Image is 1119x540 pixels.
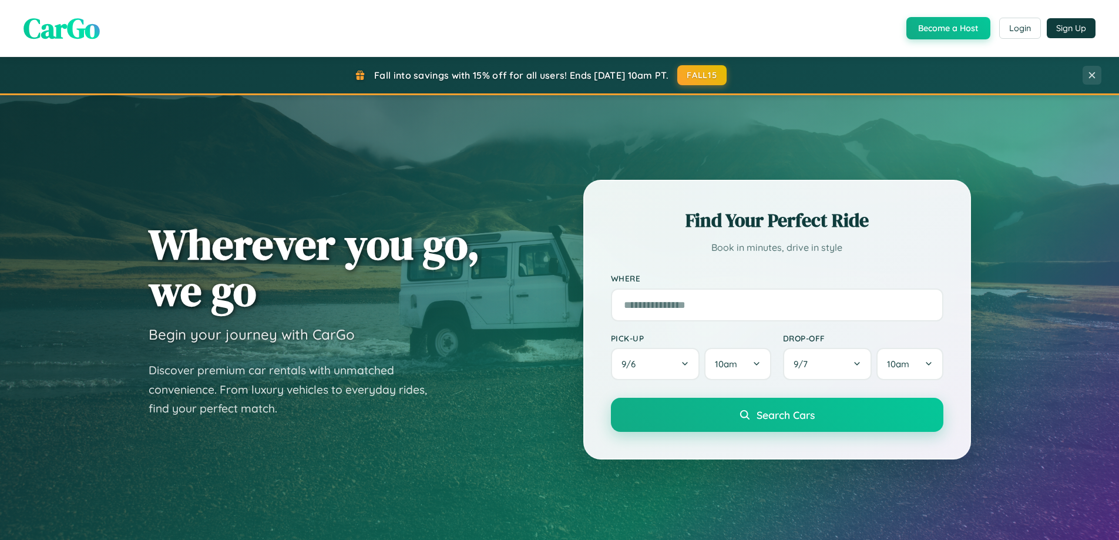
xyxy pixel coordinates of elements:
[704,348,771,380] button: 10am
[149,361,442,418] p: Discover premium car rentals with unmatched convenience. From luxury vehicles to everyday rides, ...
[611,333,771,343] label: Pick-up
[611,398,943,432] button: Search Cars
[783,348,872,380] button: 9/7
[876,348,943,380] button: 10am
[677,65,727,85] button: FALL15
[906,17,990,39] button: Become a Host
[23,9,100,48] span: CarGo
[611,348,700,380] button: 9/6
[621,358,641,370] span: 9 / 6
[887,358,909,370] span: 10am
[149,221,480,314] h1: Wherever you go, we go
[783,333,943,343] label: Drop-off
[611,239,943,256] p: Book in minutes, drive in style
[1047,18,1096,38] button: Sign Up
[794,358,814,370] span: 9 / 7
[374,69,668,81] span: Fall into savings with 15% off for all users! Ends [DATE] 10am PT.
[715,358,737,370] span: 10am
[611,207,943,233] h2: Find Your Perfect Ride
[149,326,355,343] h3: Begin your journey with CarGo
[999,18,1041,39] button: Login
[611,274,943,284] label: Where
[757,408,815,421] span: Search Cars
